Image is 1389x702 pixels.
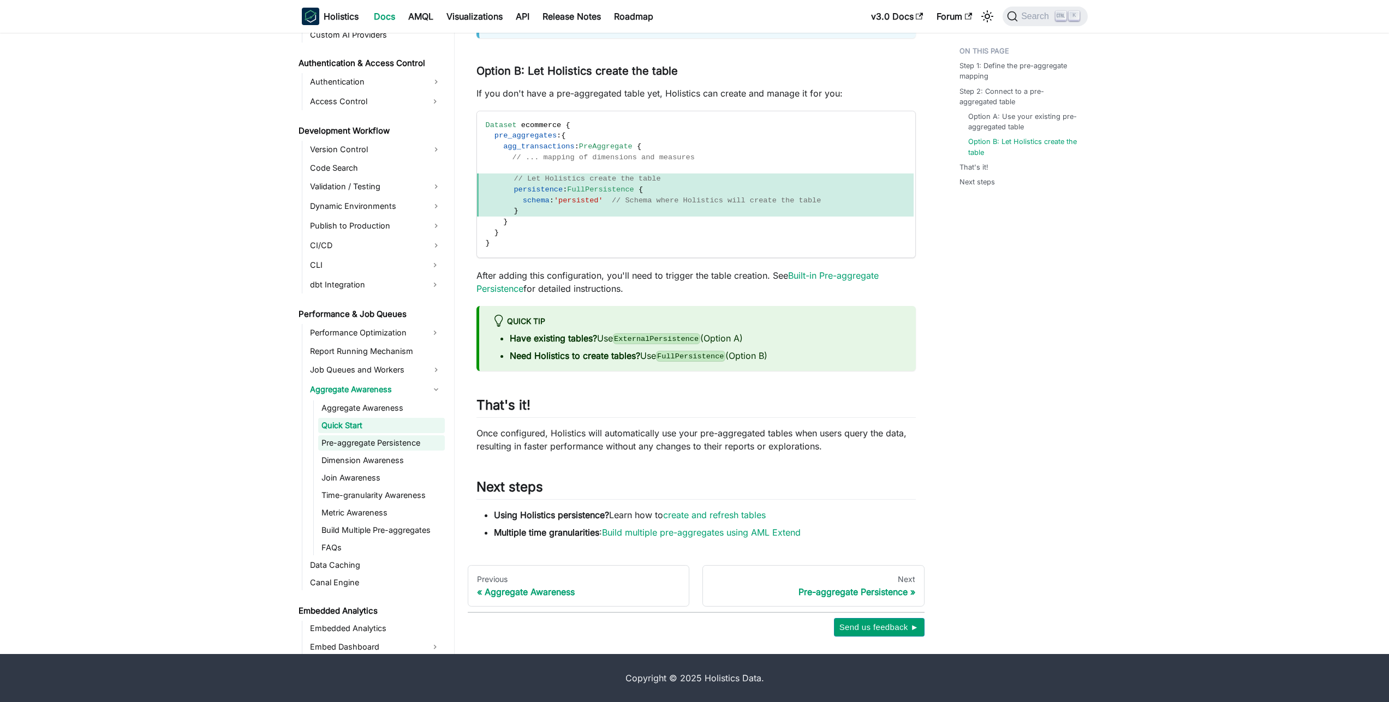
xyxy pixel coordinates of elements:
button: Send us feedback ► [834,618,925,637]
a: Authentication [307,73,445,91]
a: CLI [307,256,425,274]
code: ExternalPersistence [613,333,700,344]
a: Validation / Testing [307,178,445,195]
span: : [575,142,579,151]
span: 'persisted' [554,196,603,205]
code: FullPersistence [656,351,726,362]
a: Option A: Use your existing pre-aggregated table [968,111,1077,132]
a: create and refresh tables [663,509,766,520]
div: Aggregate Awareness [477,586,681,597]
span: } [494,229,499,237]
a: Job Queues and Workers [307,361,445,379]
div: Previous [477,574,681,584]
span: { [639,185,643,194]
strong: Need Holistics to create tables? [510,350,640,361]
span: agg_transactions [503,142,575,151]
a: v3.0 Docs [865,8,930,25]
button: Expand sidebar category 'Embed Dashboard' [425,638,445,656]
a: Embed Dashboard [307,638,425,656]
a: Authentication & Access Control [295,56,445,71]
a: Release Notes [536,8,607,25]
div: Next [712,574,915,584]
a: That's it! [959,162,988,172]
span: PreAggregate [579,142,633,151]
a: API [509,8,536,25]
a: Forum [930,8,979,25]
strong: Using Holistics persistence? [494,509,609,520]
a: Roadmap [607,8,660,25]
span: : [550,196,554,205]
kbd: K [1069,11,1080,21]
a: NextPre-aggregate Persistence [702,565,925,607]
div: Pre-aggregate Persistence [712,586,915,597]
a: Step 1: Define the pre-aggregate mapping [959,61,1081,81]
button: Expand sidebar category 'dbt Integration' [425,276,445,293]
a: Visualizations [440,8,509,25]
img: Holistics [302,8,319,25]
span: } [486,239,490,247]
span: { [565,121,570,129]
button: Expand sidebar category 'CLI' [425,256,445,274]
span: Dataset [486,121,517,129]
span: pre_aggregates [494,131,557,140]
li: Use (Option B) [510,349,903,362]
a: Version Control [307,141,445,158]
span: // ... mapping of dimensions and measures [512,153,694,161]
a: Dimension Awareness [318,453,445,468]
a: Quick Start [318,418,445,433]
button: Expand sidebar category 'Access Control' [425,93,445,110]
a: Build Multiple Pre-aggregates [318,523,445,538]
a: Docs [367,8,402,25]
a: Build multiple pre-aggregates using AML Extend [602,527,801,538]
span: { [637,142,641,151]
span: persistence [514,185,563,194]
span: FullPersistence [567,185,634,194]
span: } [514,207,518,215]
button: Expand sidebar category 'Performance Optimization' [425,324,445,341]
a: dbt Integration [307,276,425,293]
p: Once configured, Holistics will automatically use your pre-aggregated tables when users query the... [476,427,916,453]
span: Send us feedback ► [839,620,919,634]
a: AMQL [402,8,440,25]
a: Pre-aggregate Persistence [318,435,445,451]
span: // Schema where Holistics will create the table [612,196,821,205]
span: : [557,131,561,140]
a: HolisticsHolistics [302,8,359,25]
strong: Have existing tables? [510,333,597,344]
a: CI/CD [307,237,445,254]
div: Copyright © 2025 Holistics Data. [348,671,1042,685]
a: PreviousAggregate Awareness [468,565,690,607]
strong: Multiple time granularities [494,527,599,538]
a: Join Awareness [318,470,445,485]
a: Next steps [959,177,995,187]
span: // Let Holistics create the table [514,175,660,183]
nav: Docs pages [468,565,925,607]
a: FAQs [318,540,445,555]
button: Search (Ctrl+K) [1003,7,1087,26]
a: Access Control [307,93,425,110]
span: { [561,131,565,140]
a: Option B: Let Holistics create the table [968,136,1077,157]
a: Canal Engine [307,575,445,590]
h2: That's it! [476,397,916,418]
a: Data Caching [307,557,445,573]
a: Aggregate Awareness [307,381,445,398]
a: Performance Optimization [307,324,425,341]
a: Metric Awareness [318,505,445,520]
a: Code Search [307,160,445,176]
a: Report Running Mechanism [307,344,445,359]
p: After adding this configuration, you'll need to trigger the table creation. See for detailed inst... [476,269,916,295]
h2: Next steps [476,479,916,500]
a: Time-granularity Awareness [318,488,445,503]
p: If you don't have a pre-aggregated table yet, Holistics can create and manage it for you: [476,87,916,100]
a: Step 2: Connect to a pre-aggregated table [959,86,1081,107]
a: Aggregate Awareness [318,400,445,416]
li: Use (Option A) [510,332,903,345]
a: Development Workflow [295,123,445,139]
div: Quick tip [492,315,903,329]
a: Dynamic Environments [307,197,445,215]
button: Switch between dark and light mode (currently light mode) [979,8,996,25]
a: Custom AI Providers [307,27,445,43]
li: : [494,526,916,539]
b: Holistics [324,10,359,23]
